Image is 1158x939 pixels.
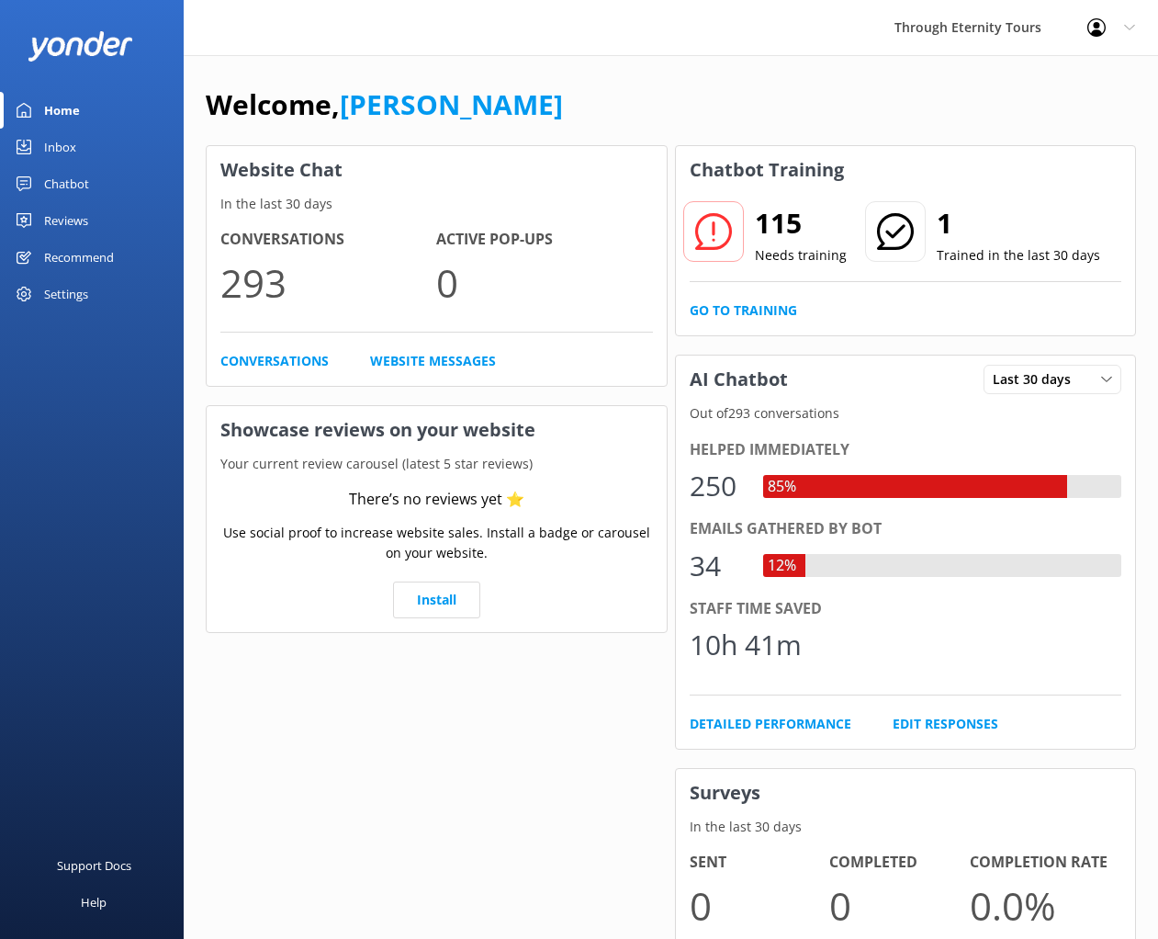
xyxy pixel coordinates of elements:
[44,92,80,129] div: Home
[340,85,563,123] a: [PERSON_NAME]
[829,851,970,875] h4: Completed
[370,351,496,371] a: Website Messages
[207,146,667,194] h3: Website Chat
[81,884,107,921] div: Help
[349,488,524,512] div: There’s no reviews yet ⭐
[220,351,329,371] a: Conversations
[44,276,88,312] div: Settings
[436,252,652,313] p: 0
[206,83,563,127] h1: Welcome,
[755,201,847,245] h2: 115
[676,146,858,194] h3: Chatbot Training
[220,523,653,564] p: Use social proof to increase website sales. Install a badge or carousel on your website.
[829,875,970,936] p: 0
[690,464,745,508] div: 250
[44,165,89,202] div: Chatbot
[763,554,801,578] div: 12%
[676,356,802,403] h3: AI Chatbot
[763,475,801,499] div: 85%
[755,245,847,266] p: Needs training
[893,714,998,734] a: Edit Responses
[207,406,667,454] h3: Showcase reviews on your website
[220,252,436,313] p: 293
[690,623,802,667] div: 10h 41m
[207,454,667,474] p: Your current review carousel (latest 5 star reviews)
[676,817,1136,837] p: In the last 30 days
[676,403,1136,424] p: Out of 293 conversations
[690,875,830,936] p: 0
[690,438,1122,462] div: Helped immediately
[970,875,1110,936] p: 0.0 %
[993,369,1082,390] span: Last 30 days
[676,769,1136,817] h3: Surveys
[690,597,1122,621] div: Staff time saved
[970,851,1110,875] h4: Completion Rate
[690,544,745,588] div: 34
[690,517,1122,541] div: Emails gathered by bot
[690,851,830,875] h4: Sent
[44,239,114,276] div: Recommend
[393,582,480,618] a: Install
[57,847,131,884] div: Support Docs
[690,300,797,321] a: Go to Training
[220,228,436,252] h4: Conversations
[937,201,1100,245] h2: 1
[28,31,133,62] img: yonder-white-logo.png
[690,714,851,734] a: Detailed Performance
[207,194,667,214] p: In the last 30 days
[436,228,652,252] h4: Active Pop-ups
[44,129,76,165] div: Inbox
[937,245,1100,266] p: Trained in the last 30 days
[44,202,88,239] div: Reviews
